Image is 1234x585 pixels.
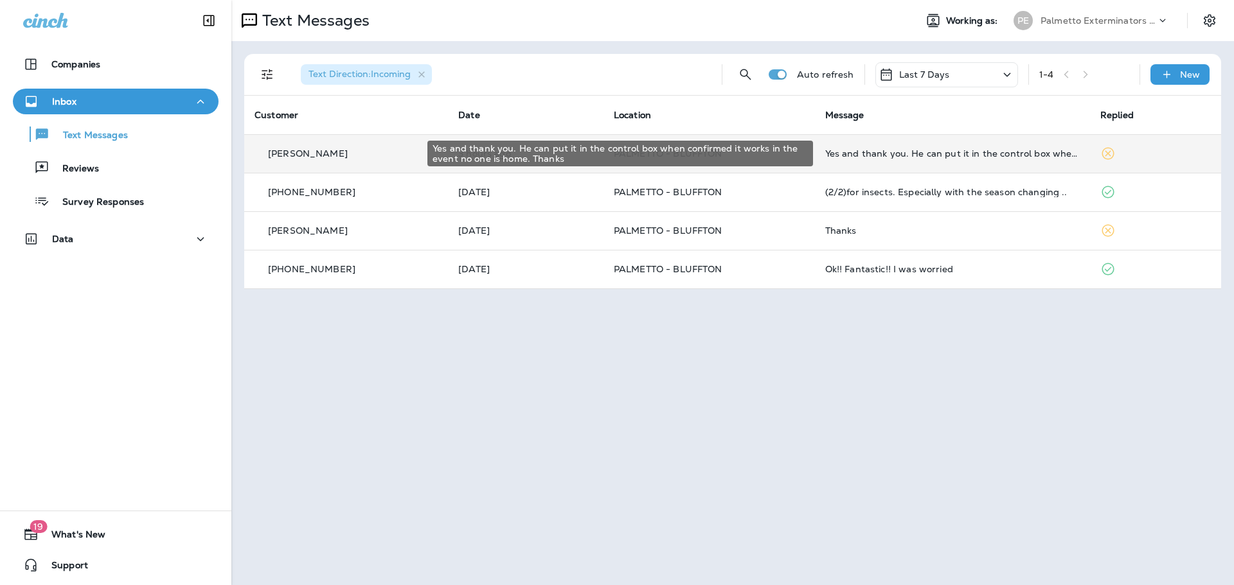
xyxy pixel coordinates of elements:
p: Sep 3, 2025 10:28 AM [458,187,593,197]
p: Text Messages [50,130,128,142]
button: Inbox [13,89,219,114]
div: Yes and thank you. He can put it in the control box when confirmed it works in the event no one i... [825,148,1080,159]
p: New [1180,69,1200,80]
span: Replied [1100,109,1134,121]
p: Sep 2, 2025 04:46 PM [458,225,593,236]
p: Auto refresh [797,69,854,80]
p: [PHONE_NUMBER] [268,264,355,274]
button: 19What's New [13,521,219,547]
span: 19 [30,520,47,533]
div: PE [1014,11,1033,30]
p: Reviews [49,163,99,175]
div: Yes and thank you. He can put it in the control box when confirmed it works in the event no one i... [427,141,813,166]
span: Location [614,109,651,121]
p: Data [52,234,74,244]
button: Companies [13,51,219,77]
div: Text Direction:Incoming [301,64,432,85]
p: Companies [51,59,100,69]
button: Data [13,226,219,252]
button: Search Messages [733,62,758,87]
span: Date [458,109,480,121]
p: Last 7 Days [899,69,950,80]
div: (2/2)for insects. Especially with the season changing .. [825,187,1080,197]
span: PALMETTO - BLUFFTON [614,263,722,275]
span: PALMETTO - BLUFFTON [614,186,722,198]
button: Survey Responses [13,188,219,214]
p: [PERSON_NAME] [268,225,348,236]
div: Thanks [825,225,1080,236]
span: Message [825,109,864,121]
span: Support [39,560,88,575]
button: Filters [255,62,280,87]
p: [PHONE_NUMBER] [268,187,355,197]
div: 1 - 4 [1039,69,1053,80]
p: Inbox [52,96,76,107]
p: Palmetto Exterminators LLC [1041,15,1156,26]
span: Text Direction : Incoming [308,68,411,80]
p: Text Messages [257,11,370,30]
p: Survey Responses [49,196,144,209]
div: Ok!! Fantastic!! I was worried [825,264,1080,274]
p: Sep 2, 2025 08:53 AM [458,264,593,274]
span: Customer [255,109,298,121]
span: What's New [39,529,105,545]
button: Text Messages [13,121,219,148]
p: [PERSON_NAME] [268,148,348,159]
span: PALMETTO - BLUFFTON [614,225,722,236]
button: Support [13,552,219,578]
span: Working as: [946,15,1001,26]
button: Collapse Sidebar [191,8,227,33]
button: Reviews [13,154,219,181]
button: Settings [1198,9,1221,32]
